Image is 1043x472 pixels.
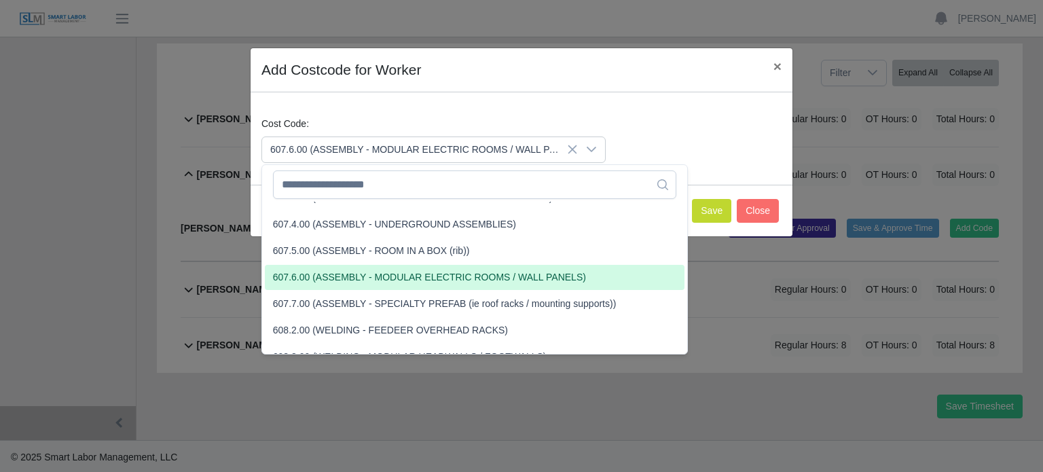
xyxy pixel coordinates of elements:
li: 607.4.00 (ASSEMBLY - UNDERGROUND ASSEMBLIES) [265,212,684,237]
label: Cost Code: [261,117,309,131]
button: Close [737,199,779,223]
span: × [773,58,782,74]
button: Save [692,199,731,223]
span: 607.6.00 (ASSEMBLY - MODULAR ELECTRIC ROOMS / WALL PANELS) [273,270,586,285]
li: 607.6.00 (ASSEMBLY - MODULAR ELECTRIC ROOMS / WALL PANELS) [265,265,684,290]
li: 607.7.00 (ASSEMBLY - SPECIALTY PREFAB (ie roof racks / mounting supports)) [265,291,684,316]
span: 607.5.00 (ASSEMBLY - ROOM IN A BOX (rib)) [273,244,470,258]
li: 608.3.00 (WELDING - MODULAR HEADWALLS / FOOTWALLS) [265,344,684,369]
span: 607.7.00 (ASSEMBLY - SPECIALTY PREFAB (ie roof racks / mounting supports)) [273,297,617,311]
h4: Add Costcode for Worker [261,59,421,81]
span: 608.3.00 (WELDING - MODULAR HEADWALLS / FOOTWALLS) [273,350,547,364]
li: 608.2.00 (WELDING - FEEDEER OVERHEAD RACKS) [265,318,684,343]
span: 607.4.00 (ASSEMBLY - UNDERGROUND ASSEMBLIES) [273,217,516,232]
button: Close [763,48,792,84]
span: 607.6.00 (ASSEMBLY - MODULAR ELECTRIC ROOMS / WALL PANELS) [262,137,578,162]
span: 608.2.00 (WELDING - FEEDEER OVERHEAD RACKS) [273,323,508,338]
li: 607.5.00 (ASSEMBLY - ROOM IN A BOX (rib)) [265,238,684,264]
